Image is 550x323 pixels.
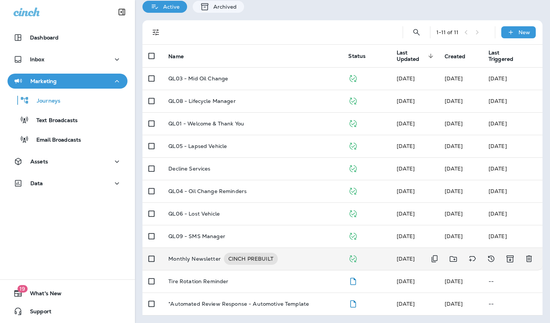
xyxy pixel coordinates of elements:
p: QL05 - Lapsed Vehicle [168,143,227,149]
button: Marketing [7,74,127,89]
span: Frank Carreno [445,98,463,104]
p: Email Broadcasts [29,137,81,144]
p: Assets [30,158,48,165]
span: Name [168,53,193,60]
p: Decline Services [168,166,210,172]
span: CINCH PREBUILT [224,255,278,263]
span: Frank Carreno [445,75,463,82]
button: Collapse Sidebar [111,5,132,20]
span: Draft [348,300,358,306]
p: -- [489,301,537,307]
span: Frank Carreno [397,210,415,217]
span: Priscilla Valverde [445,278,463,285]
p: Tire Rotation Reminder [168,278,228,284]
button: Move to folder [446,251,461,267]
span: Priscilla Valverde [445,165,463,172]
button: Data [7,176,127,191]
td: [DATE] [483,202,543,225]
p: Journeys [29,98,60,105]
span: Frank Carreno [445,143,463,149]
span: Last Updated [397,50,436,62]
td: [DATE] [483,180,543,202]
span: Published [348,165,358,171]
span: Turn Key Marketing [397,255,415,262]
span: Last Updated [397,50,426,62]
span: 19 [17,285,27,293]
p: QL03 - Mid Oil Change [168,75,228,82]
span: Created [445,53,466,60]
button: Delete [522,251,537,267]
span: Developer Integrations [397,98,415,104]
button: Inbox [7,52,127,67]
span: Frank Carreno [445,120,463,127]
button: 19What's New [7,286,127,301]
span: Published [348,255,358,261]
p: Dashboard [30,35,58,41]
td: [DATE] [483,225,543,248]
p: Archived [210,4,237,10]
span: Priscilla Valverde [397,278,415,285]
p: QL09 - SMS Manager [168,233,225,239]
p: Data [30,180,43,186]
button: Email Broadcasts [7,131,127,147]
p: Inbox [30,56,44,62]
span: Frank Carreno [397,75,415,82]
p: Marketing [30,78,57,84]
button: Search Journeys [409,25,424,40]
p: -- [489,278,537,284]
td: [DATE] [483,135,543,157]
span: Published [348,142,358,149]
td: [DATE] [483,90,543,112]
div: 1 - 11 of 11 [436,29,459,35]
span: Frank Carreno [397,300,415,307]
span: Frank Carreno [397,233,415,240]
p: Active [159,4,180,10]
button: View Changelog [484,251,499,267]
p: QL06 - Lost Vehicle [168,211,220,217]
p: QL08 - Lifecycle Manager [168,98,235,104]
button: Dashboard [7,30,127,45]
span: Published [348,210,358,216]
span: Frank Carreno [445,210,463,217]
td: [DATE] [483,157,543,180]
span: Created [445,53,475,60]
td: [DATE] [483,112,543,135]
span: Frank Carreno [445,300,463,307]
p: Text Broadcasts [29,117,78,124]
span: Draft [348,277,358,284]
button: Journeys [7,92,127,108]
button: Support [7,304,127,319]
span: Jason Munk [397,188,415,195]
span: Published [348,187,358,194]
button: Text Broadcasts [7,112,127,128]
button: Archive [502,251,518,267]
span: Frank Carreno [397,143,415,149]
p: QL04 - Oil Change Reminders [168,188,247,194]
p: QL01 - Welcome & Thank You [168,121,244,127]
td: [DATE] [483,67,543,90]
span: Last Triggered [489,50,513,62]
span: Published [348,97,358,104]
span: Status [348,53,366,59]
span: Frank Carreno [397,165,415,172]
button: Assets [7,154,127,169]
button: Duplicate [427,251,442,267]
span: What's New [22,290,61,299]
span: Name [168,53,184,60]
span: Jason Munk [445,188,463,195]
p: New [519,29,530,35]
p: *Automated Review Response - Automotive Template [168,301,309,307]
span: Support [22,308,51,317]
span: Last Triggered [489,50,523,62]
span: Frank Carreno [445,233,463,240]
span: Developer Integrations [397,120,415,127]
button: Filters [148,25,163,40]
span: Published [348,119,358,126]
p: Monthly Newsletter [168,253,221,265]
span: Published [348,74,358,81]
span: Published [348,232,358,239]
button: Add tags [465,251,480,267]
div: CINCH PREBUILT [224,253,278,265]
